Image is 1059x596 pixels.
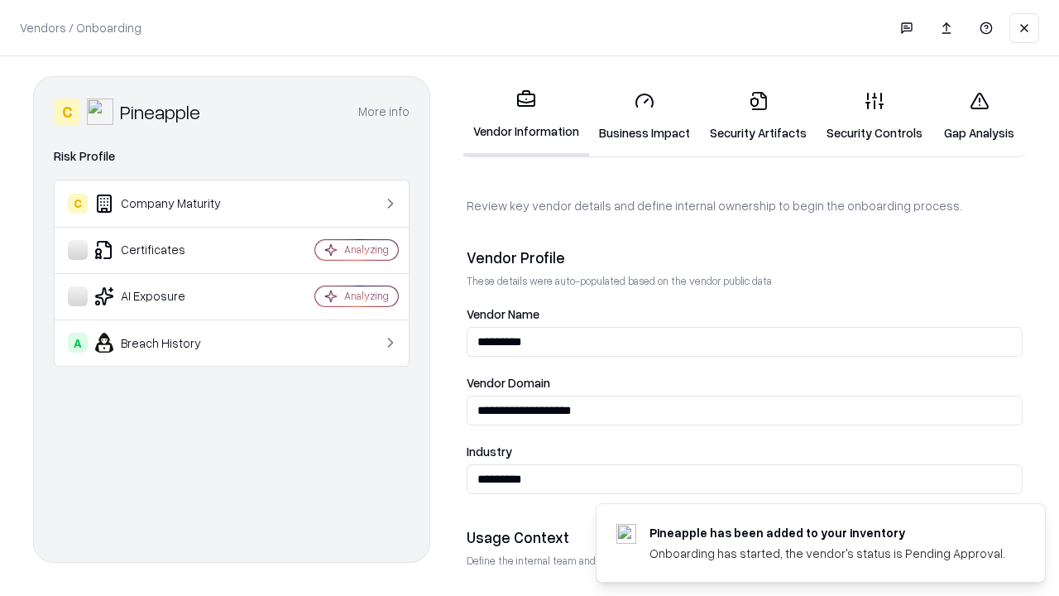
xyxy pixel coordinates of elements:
div: C [68,194,88,214]
div: Vendor Profile [467,248,1023,267]
div: A [68,333,88,353]
label: Vendor Domain [467,377,1023,389]
button: More info [358,97,410,127]
a: Vendor Information [463,76,589,156]
div: Analyzing [344,289,389,303]
p: These details were auto-populated based on the vendor public data [467,274,1023,288]
div: AI Exposure [68,286,266,306]
img: pineappleenergy.com [616,524,636,544]
a: Security Artifacts [700,78,817,155]
p: Review key vendor details and define internal ownership to begin the onboarding process. [467,197,1023,214]
label: Vendor Name [467,308,1023,320]
label: Industry [467,445,1023,458]
div: Certificates [68,240,266,260]
img: Pineapple [87,99,113,125]
div: Onboarding has started, the vendor's status is Pending Approval. [649,545,1005,562]
div: Analyzing [344,243,389,257]
a: Security Controls [817,78,932,155]
div: Pineapple [120,99,200,125]
a: Gap Analysis [932,78,1026,155]
p: Vendors / Onboarding [20,19,141,36]
div: C [54,99,80,125]
p: Define the internal team and reason for using this vendor. This helps assess business relevance a... [467,554,1023,568]
div: Breach History [68,333,266,353]
div: Risk Profile [54,147,410,166]
div: Usage Context [467,527,1023,547]
div: Company Maturity [68,194,266,214]
a: Business Impact [589,78,700,155]
div: Pineapple has been added to your inventory [649,524,1005,541]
